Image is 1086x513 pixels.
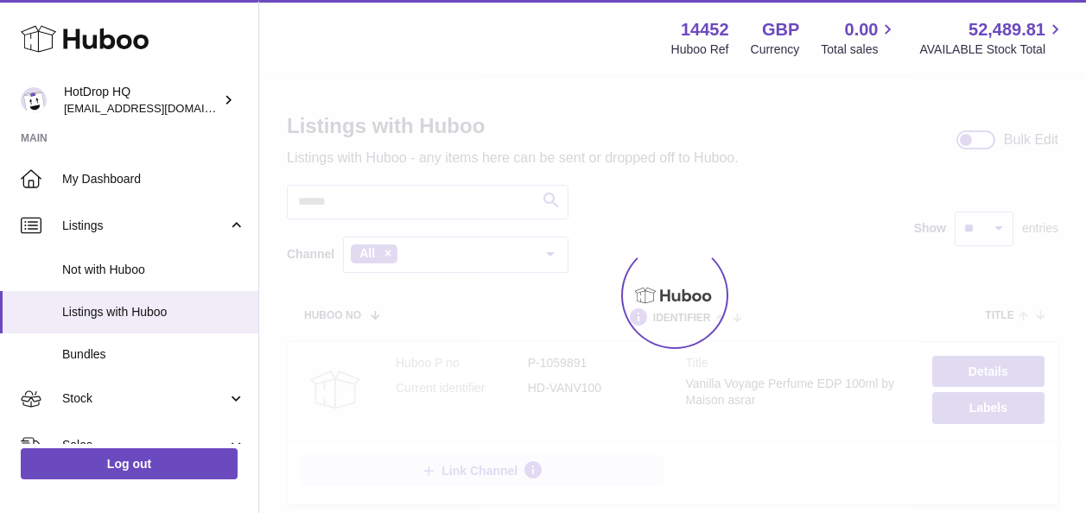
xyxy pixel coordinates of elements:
span: Total sales [821,41,898,58]
strong: 14452 [681,18,729,41]
a: 52,489.81 AVAILABLE Stock Total [919,18,1065,58]
a: 0.00 Total sales [821,18,898,58]
span: Listings [62,218,227,234]
span: AVAILABLE Stock Total [919,41,1065,58]
span: Bundles [62,346,245,363]
span: My Dashboard [62,171,245,187]
span: Stock [62,390,227,407]
div: Currency [751,41,800,58]
span: 0.00 [845,18,879,41]
span: Sales [62,437,227,453]
strong: GBP [762,18,799,41]
span: Listings with Huboo [62,304,245,320]
div: Huboo Ref [671,41,729,58]
div: HotDrop HQ [64,84,219,117]
span: Not with Huboo [62,262,245,278]
span: [EMAIL_ADDRESS][DOMAIN_NAME] [64,101,254,115]
img: internalAdmin-14452@internal.huboo.com [21,87,47,113]
a: Log out [21,448,238,479]
span: 52,489.81 [969,18,1045,41]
